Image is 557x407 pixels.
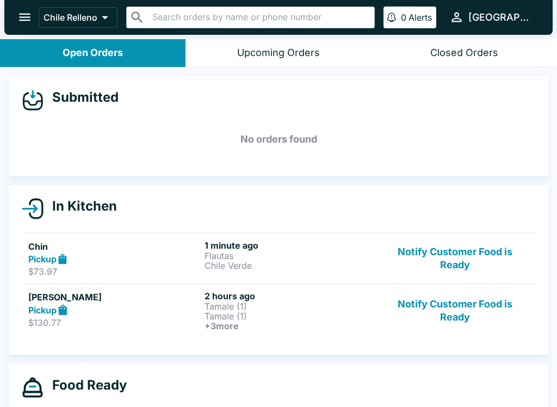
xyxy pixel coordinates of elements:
h5: Chin [28,240,200,253]
a: [PERSON_NAME]Pickup$130.772 hours agoTamale (1)Tamale (1)+3moreNotify Customer Food is Ready [22,283,535,337]
div: Open Orders [63,47,123,59]
button: open drawer [11,3,39,31]
button: Chile Relleno [39,7,117,28]
div: Closed Orders [430,47,498,59]
h6: 2 hours ago [205,291,376,301]
button: Notify Customer Food is Ready [381,291,529,331]
strong: Pickup [28,305,57,316]
h6: 1 minute ago [205,240,376,251]
h5: [PERSON_NAME] [28,291,200,304]
h5: No orders found [22,120,535,159]
strong: Pickup [28,254,57,264]
p: 0 [401,12,406,23]
button: [GEOGRAPHIC_DATA] [445,5,540,29]
p: Flautas [205,251,376,261]
p: $73.97 [28,266,200,277]
input: Search orders by name or phone number [149,10,370,25]
p: Tamale (1) [205,311,376,321]
h4: Food Ready [44,377,127,393]
a: ChinPickup$73.971 minute agoFlautasChile VerdeNotify Customer Food is Ready [22,233,535,284]
button: Notify Customer Food is Ready [381,240,529,277]
p: Alerts [409,12,432,23]
div: [GEOGRAPHIC_DATA] [468,11,535,24]
h4: Submitted [44,89,119,106]
p: Chile Relleno [44,12,97,23]
h4: In Kitchen [44,198,117,214]
div: Upcoming Orders [237,47,320,59]
p: Tamale (1) [205,301,376,311]
h6: + 3 more [205,321,376,331]
p: $130.77 [28,317,200,328]
p: Chile Verde [205,261,376,270]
